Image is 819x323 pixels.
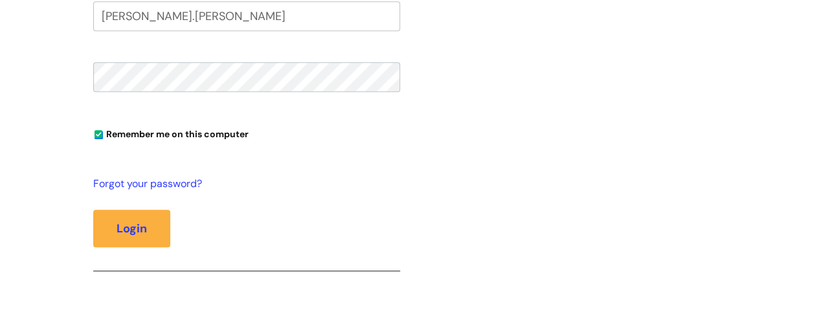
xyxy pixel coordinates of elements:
[95,131,103,139] input: Remember me on this computer
[93,123,400,144] div: You can uncheck this option if you're logging in from a shared device
[93,126,249,140] label: Remember me on this computer
[93,1,400,31] input: Your e-mail address
[93,210,170,247] button: Login
[93,175,394,194] a: Forgot your password?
